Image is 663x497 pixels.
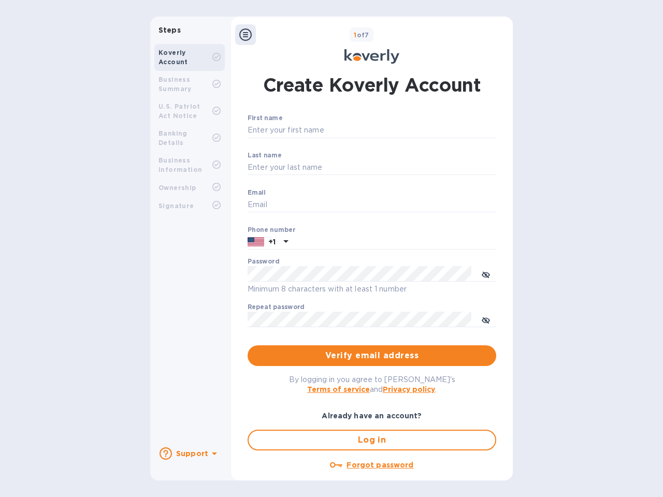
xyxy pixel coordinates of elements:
[158,129,188,147] b: Banking Details
[158,202,194,210] b: Signature
[248,345,496,366] button: Verify email address
[248,189,266,196] label: Email
[475,264,496,284] button: toggle password visibility
[248,236,264,247] img: US
[248,197,496,213] input: Email
[257,434,487,446] span: Log in
[475,309,496,330] button: toggle password visibility
[158,184,196,192] b: Ownership
[158,26,181,34] b: Steps
[289,375,455,393] span: By logging in you agree to [PERSON_NAME]'s and .
[176,449,208,458] b: Support
[248,115,282,122] label: First name
[322,412,422,420] b: Already have an account?
[354,31,369,39] b: of 7
[354,31,356,39] span: 1
[158,76,192,93] b: Business Summary
[248,259,279,265] label: Password
[248,304,305,311] label: Repeat password
[307,385,370,393] a: Terms of service
[158,49,188,66] b: Koverly Account
[263,72,481,98] h1: Create Koverly Account
[347,461,413,469] u: Forgot password
[248,430,496,450] button: Log in
[158,103,200,120] b: U.S. Patriot Act Notice
[248,283,496,295] p: Minimum 8 characters with at least 1 number
[248,152,282,158] label: Last name
[256,349,488,362] span: Verify email address
[248,227,295,233] label: Phone number
[383,385,435,393] a: Privacy policy
[268,237,276,247] p: +1
[248,123,496,138] input: Enter your first name
[158,156,202,173] b: Business Information
[248,160,496,176] input: Enter your last name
